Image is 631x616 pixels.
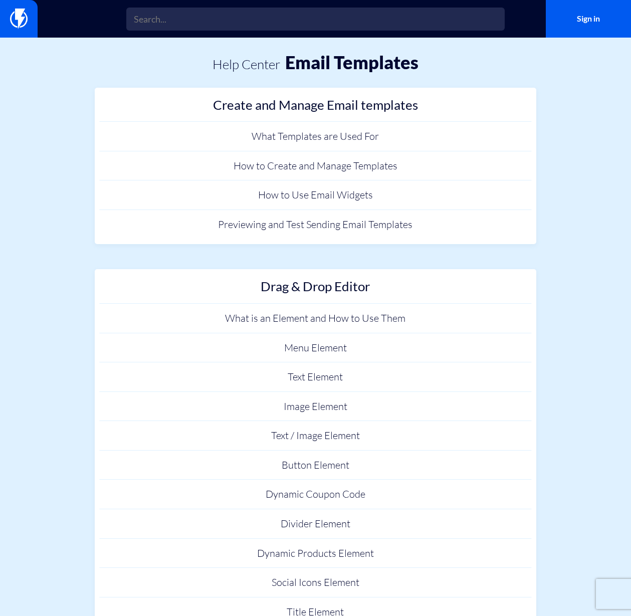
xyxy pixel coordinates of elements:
[100,568,531,597] a: Social Icons Element
[100,151,531,181] a: How to Create and Manage Templates
[105,279,526,299] h2: Drag & Drop Editor
[105,98,526,117] h2: Create and Manage Email templates
[100,274,531,304] a: Drag & Drop Editor
[126,8,505,31] input: Search...
[100,362,531,392] a: Text Element
[100,93,531,122] a: Create and Manage Email templates
[285,53,418,73] h1: Email Templates
[100,122,531,151] a: What Templates are Used For
[100,421,531,451] a: Text / Image Element
[100,304,531,333] a: What is an Element and How to Use Them
[100,180,531,210] a: How to Use Email Widgets
[100,210,531,240] a: Previewing and Test Sending Email Templates
[100,480,531,509] a: Dynamic Coupon Code
[100,509,531,539] a: Divider Element
[100,392,531,422] a: Image Element
[100,451,531,480] a: Button Element
[100,333,531,363] a: Menu Element
[213,56,280,72] a: Help center
[100,539,531,568] a: Dynamic Products Element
